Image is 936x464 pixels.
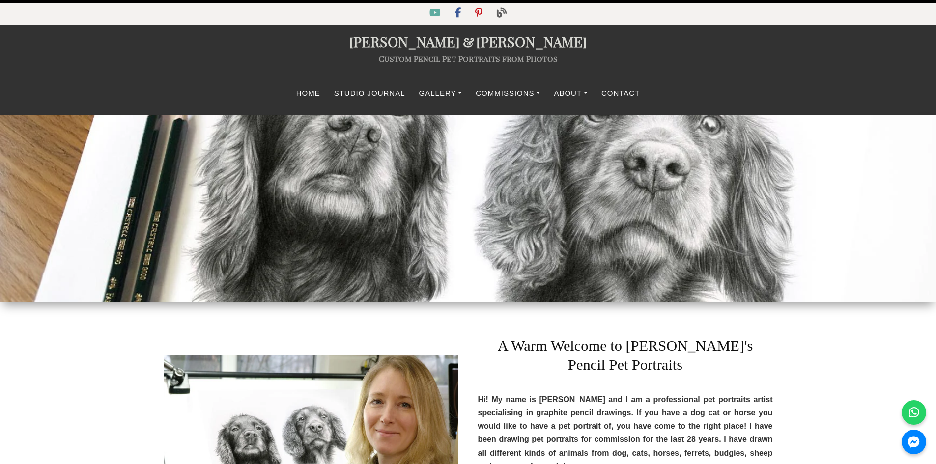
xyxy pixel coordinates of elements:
a: [PERSON_NAME]&[PERSON_NAME] [349,32,587,51]
a: Pinterest [469,9,490,18]
a: Commissions [469,84,547,103]
a: Contact [595,84,647,103]
a: About [547,84,595,103]
a: Custom Pencil Pet Portraits from Photos [379,54,558,64]
a: YouTube [424,9,449,18]
a: Blog [491,9,512,18]
a: Facebook [449,9,469,18]
a: Studio Journal [327,84,412,103]
a: Home [289,84,327,103]
a: WhatsApp [902,400,926,425]
span: & [460,32,476,51]
h1: A Warm Welcome to [PERSON_NAME]'s Pencil Pet Portraits [478,322,773,381]
a: Gallery [412,84,469,103]
a: Messenger [902,430,926,454]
